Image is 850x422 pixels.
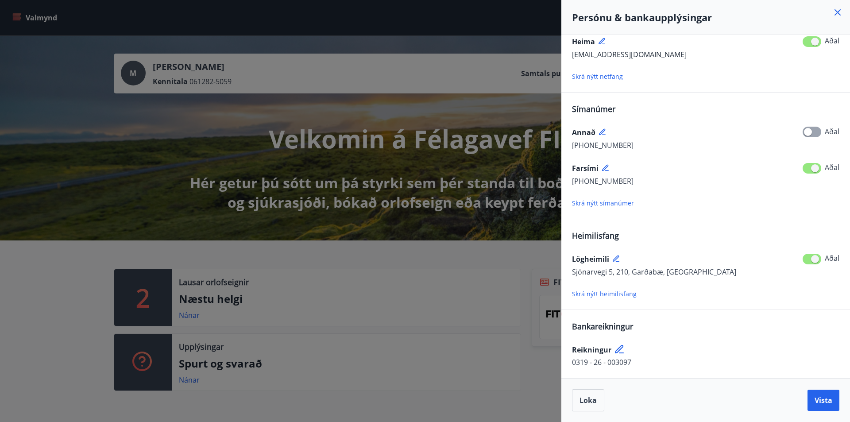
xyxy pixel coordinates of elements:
span: Skrá nýtt símanúmer [572,199,634,207]
span: Sjónarvegi 5, 210, Garðabæ, [GEOGRAPHIC_DATA] [572,267,736,277]
span: Bankareikningur [572,321,633,332]
span: Vista [815,395,832,405]
span: Skrá nýtt heimilisfang [572,290,637,298]
span: Farsími [572,163,599,173]
button: Loka [572,389,604,411]
span: Aðal [825,127,839,136]
h4: Persónu & bankaupplýsingar [572,11,839,24]
span: Heima [572,37,595,46]
span: Aðal [825,253,839,263]
span: [PHONE_NUMBER] [572,176,634,186]
span: Símanúmer [572,104,615,114]
span: Lögheimili [572,254,609,264]
span: Heimilisfang [572,230,619,241]
span: 0319 - 26 - 003097 [572,357,631,367]
span: Reikningur [572,345,611,355]
button: Vista [807,390,839,411]
span: Aðal [825,163,839,172]
span: [PHONE_NUMBER] [572,140,634,150]
span: [EMAIL_ADDRESS][DOMAIN_NAME] [572,50,687,59]
span: Loka [580,395,597,405]
span: Aðal [825,36,839,46]
span: Skrá nýtt netfang [572,72,623,81]
span: Annað [572,128,595,137]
